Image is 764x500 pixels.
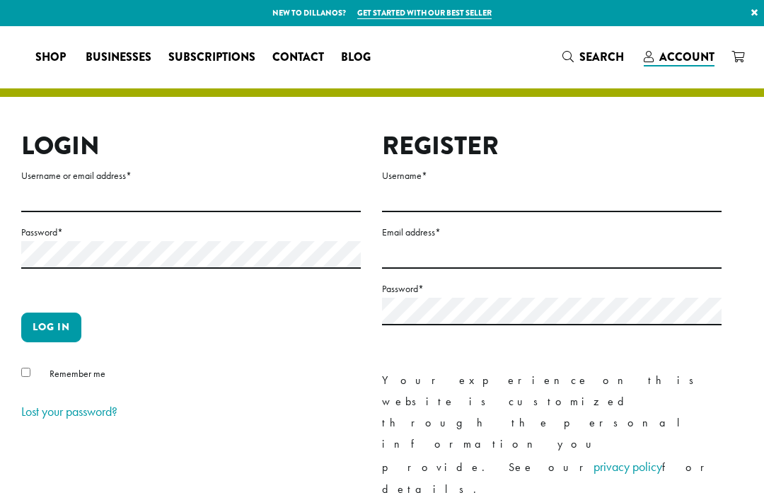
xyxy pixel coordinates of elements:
[21,131,361,161] h2: Login
[382,167,722,185] label: Username
[21,223,361,241] label: Password
[659,49,714,65] span: Account
[554,45,635,69] a: Search
[382,223,722,241] label: Email address
[594,458,662,475] a: privacy policy
[579,49,624,65] span: Search
[21,403,117,419] a: Lost your password?
[21,167,361,185] label: Username or email address
[86,49,151,66] span: Businesses
[21,313,81,342] button: Log in
[168,49,255,66] span: Subscriptions
[35,49,66,66] span: Shop
[272,49,324,66] span: Contact
[357,7,492,19] a: Get started with our best seller
[27,46,77,69] a: Shop
[382,131,722,161] h2: Register
[382,370,722,500] p: Your experience on this website is customized through the personal information you provide. See o...
[50,367,105,380] span: Remember me
[341,49,371,66] span: Blog
[382,280,722,298] label: Password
